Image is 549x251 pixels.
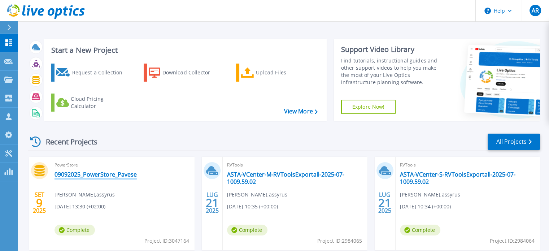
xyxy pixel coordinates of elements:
[32,190,46,216] div: SET 2025
[341,45,445,54] div: Support Video Library
[55,161,190,169] span: PowerStore
[378,190,392,216] div: LUG 2025
[400,191,460,199] span: [PERSON_NAME] , assyrus
[205,190,219,216] div: LUG 2025
[284,108,317,115] a: View More
[51,64,132,82] a: Request a Collection
[490,237,535,245] span: Project ID: 2984064
[206,200,219,206] span: 21
[227,161,363,169] span: RVTools
[256,65,314,80] div: Upload Files
[400,171,536,185] a: ASTA-VCenter-S-RVToolsExportall-2025-07-1009.59.02
[227,171,363,185] a: ASTA-VCenter-M-RVToolsExportall-2025-07-1009.59.02
[28,133,107,151] div: Recent Projects
[227,191,287,199] span: [PERSON_NAME] , assyrus
[36,200,43,206] span: 9
[341,57,445,86] div: Find tutorials, instructional guides and other support videos to help you make the most of your L...
[55,203,105,211] span: [DATE] 13:30 (+02:00)
[144,237,189,245] span: Project ID: 3047164
[400,203,451,211] span: [DATE] 10:34 (+00:00)
[144,64,224,82] a: Download Collector
[162,65,220,80] div: Download Collector
[400,225,440,235] span: Complete
[531,8,539,13] span: AR
[488,134,540,150] a: All Projects
[51,94,132,112] a: Cloud Pricing Calculator
[55,191,115,199] span: [PERSON_NAME] , assyrus
[72,65,130,80] div: Request a Collection
[341,100,396,114] a: Explore Now!
[55,225,95,235] span: Complete
[317,237,362,245] span: Project ID: 2984065
[227,203,278,211] span: [DATE] 10:35 (+00:00)
[51,46,317,54] h3: Start a New Project
[71,95,128,110] div: Cloud Pricing Calculator
[400,161,536,169] span: RVTools
[378,200,391,206] span: 21
[227,225,267,235] span: Complete
[55,171,137,178] a: 09092025_PowerStore_Pavese
[236,64,317,82] a: Upload Files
